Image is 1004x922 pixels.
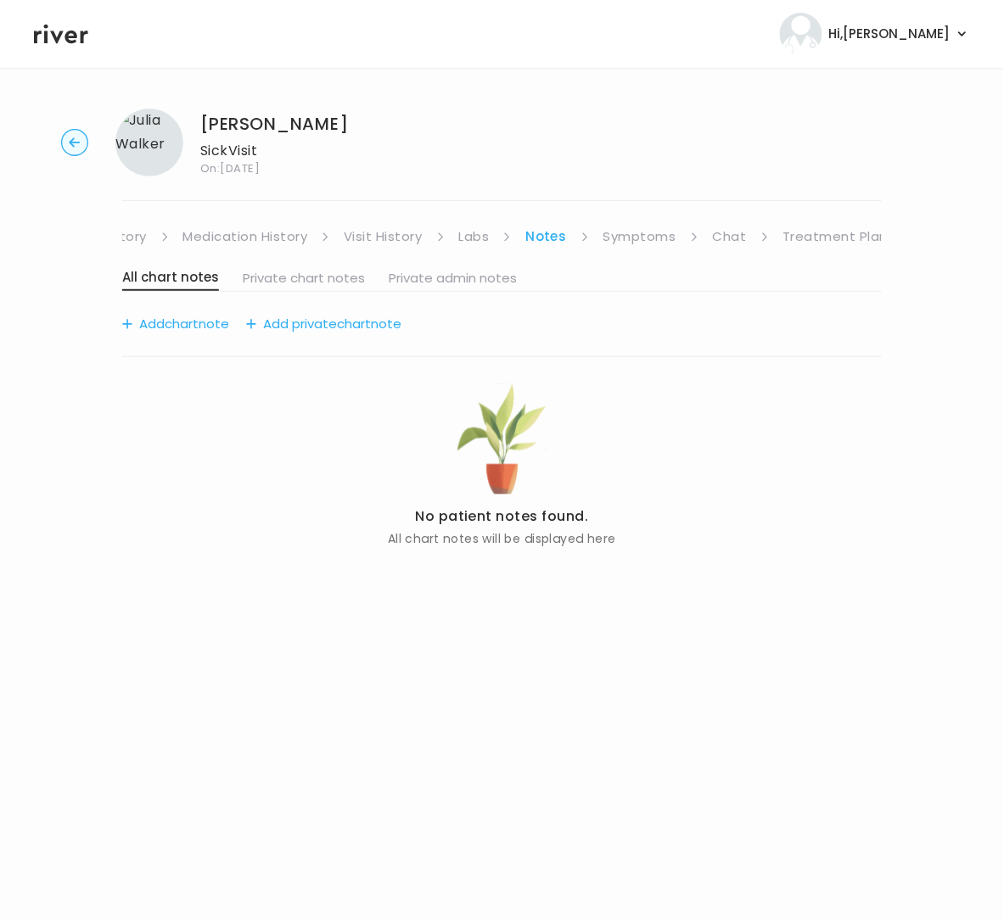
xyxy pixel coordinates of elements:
[246,312,401,336] button: Add privatechartnote
[45,225,146,249] a: Medical History
[459,225,490,249] a: Labs
[829,22,951,46] span: Hi, [PERSON_NAME]
[200,163,348,174] span: On: [DATE]
[525,225,566,249] a: Notes
[183,225,308,249] a: Medication History
[165,312,199,336] span: chart
[780,13,970,55] button: user avatarHi,[PERSON_NAME]
[200,112,348,136] h1: [PERSON_NAME]
[603,225,676,249] a: Symptoms
[780,13,822,55] img: user avatar
[388,505,616,528] p: No patient notes found.
[388,528,616,549] p: All chart notes will be displayed here
[200,139,348,163] p: Sick Visit
[713,225,747,249] a: Chat
[783,225,889,249] a: Treatment Plan
[389,266,517,290] button: Private admin notes
[122,265,219,291] button: All chart notes
[337,312,371,336] span: chart
[122,312,229,336] button: Addchartnote
[243,266,365,290] button: Private chart notes
[344,225,422,249] a: Visit History
[115,109,183,176] img: Julia Walker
